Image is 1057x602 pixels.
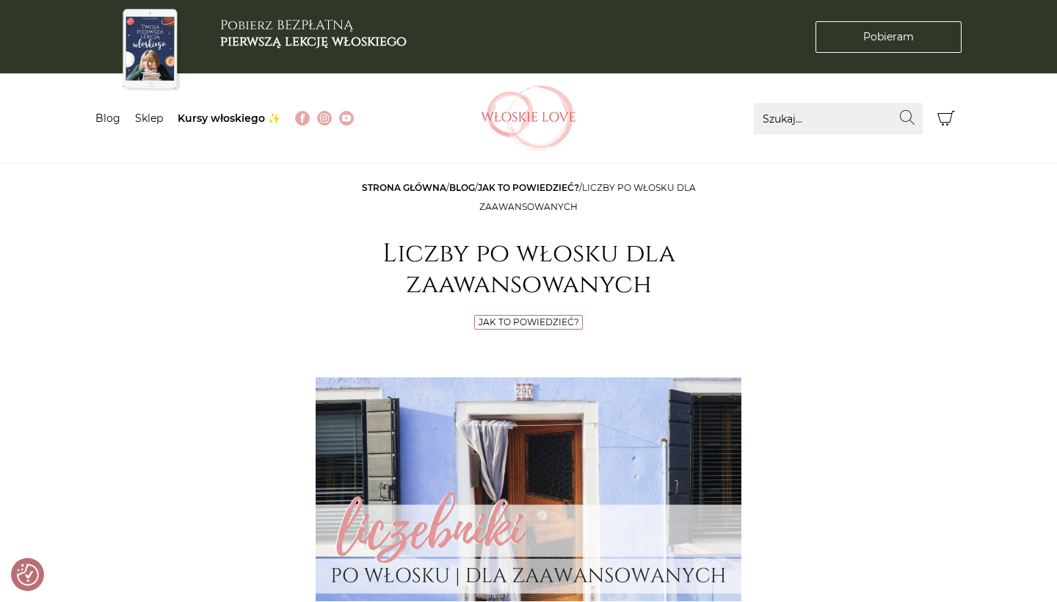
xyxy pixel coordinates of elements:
[754,103,923,134] input: Szukaj...
[17,564,39,586] img: Revisit consent button
[449,182,475,193] a: Blog
[479,182,696,212] span: Liczby po włosku dla zaawansowanych
[863,29,914,45] span: Pobieram
[316,239,741,300] h1: Liczby po włosku dla zaawansowanych
[220,18,407,49] h3: Pobierz BEZPŁATNĄ
[479,316,579,327] a: Jak to powiedzieć?
[930,103,962,134] button: Koszyk
[362,182,446,193] a: Strona główna
[481,85,576,151] img: Włoskielove
[478,182,579,193] a: Jak to powiedzieć?
[220,32,407,51] b: pierwszą lekcję włoskiego
[362,182,696,212] span: / / /
[135,112,163,125] a: Sklep
[95,112,120,125] a: Blog
[178,112,280,125] a: Kursy włoskiego ✨
[816,21,962,53] a: Pobieram
[17,564,39,586] button: Preferencje co do zgód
